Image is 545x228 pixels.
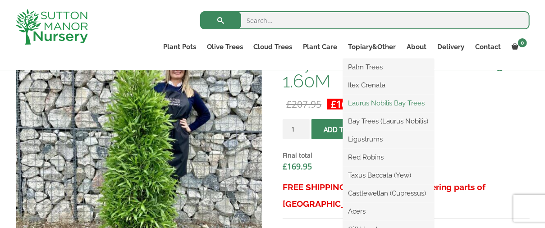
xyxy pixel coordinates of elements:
[298,41,343,53] a: Plant Care
[343,41,402,53] a: Topiary&Other
[343,60,434,74] a: Palm Trees
[343,187,434,200] a: Castlewellan (Cupressus)
[286,98,292,110] span: £
[286,98,321,110] bdi: 207.95
[158,41,202,53] a: Plant Pots
[283,119,310,139] input: Product quantity
[283,161,312,172] bdi: 169.95
[283,150,529,161] dt: Final total
[248,41,298,53] a: Cloud Trees
[518,38,527,47] span: 0
[343,132,434,146] a: Ligustrums
[200,11,530,29] input: Search...
[331,98,366,110] bdi: 169.95
[470,41,507,53] a: Contact
[283,179,529,212] h3: FREE SHIPPING! (UK Mainland & covering parts of [GEOGRAPHIC_DATA])
[311,119,386,139] button: Add to basket
[343,150,434,164] a: Red Robins
[202,41,248,53] a: Olive Trees
[331,98,336,110] span: £
[283,34,529,91] h1: Laurus nobilis – Angustifolia Bay Tree Cone/Pyramid 1.50-1.60M
[507,41,530,53] a: 0
[343,78,434,92] a: Ilex Crenata
[283,161,287,172] span: £
[343,114,434,128] a: Bay Trees (Laurus Nobilis)
[432,41,470,53] a: Delivery
[343,169,434,182] a: Taxus Baccata (Yew)
[16,9,88,45] img: logo
[402,41,432,53] a: About
[343,205,434,218] a: Acers
[343,96,434,110] a: Laurus Nobilis Bay Trees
